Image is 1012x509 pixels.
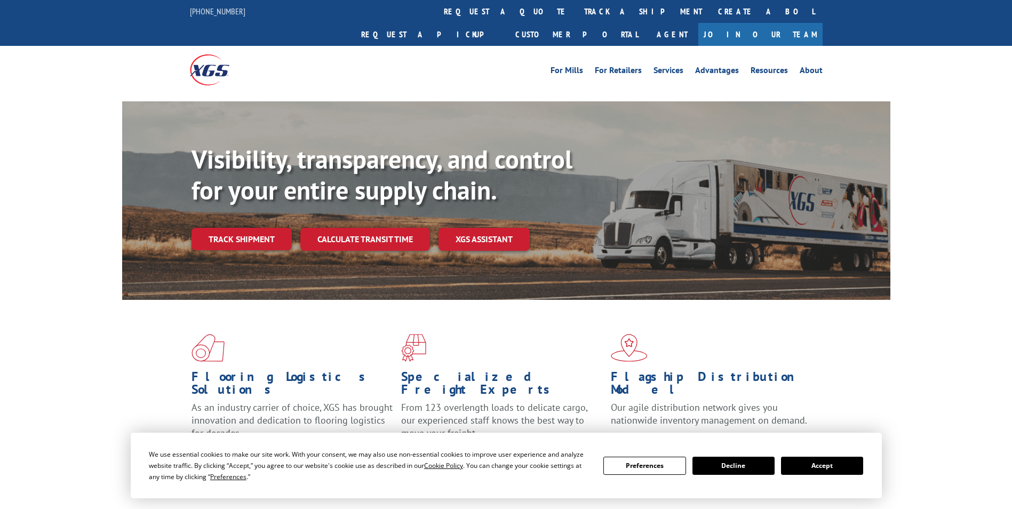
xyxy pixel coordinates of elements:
a: Services [654,66,683,78]
img: xgs-icon-flagship-distribution-model-red [611,334,648,362]
a: Track shipment [192,228,292,250]
h1: Flagship Distribution Model [611,370,812,401]
a: Resources [751,66,788,78]
h1: Specialized Freight Experts [401,370,603,401]
span: Cookie Policy [424,461,463,470]
a: Join Our Team [698,23,823,46]
a: Request a pickup [353,23,507,46]
div: Cookie Consent Prompt [131,433,882,498]
a: For Retailers [595,66,642,78]
a: XGS ASSISTANT [439,228,530,251]
b: Visibility, transparency, and control for your entire supply chain. [192,142,572,206]
button: Decline [692,457,775,475]
a: Advantages [695,66,739,78]
a: Calculate transit time [300,228,430,251]
a: About [800,66,823,78]
div: We use essential cookies to make our site work. With your consent, we may also use non-essential ... [149,449,591,482]
span: Preferences [210,472,246,481]
a: Customer Portal [507,23,646,46]
h1: Flooring Logistics Solutions [192,370,393,401]
button: Preferences [603,457,686,475]
img: xgs-icon-total-supply-chain-intelligence-red [192,334,225,362]
a: For Mills [551,66,583,78]
span: As an industry carrier of choice, XGS has brought innovation and dedication to flooring logistics... [192,401,393,439]
img: xgs-icon-focused-on-flooring-red [401,334,426,362]
span: Our agile distribution network gives you nationwide inventory management on demand. [611,401,807,426]
button: Accept [781,457,863,475]
p: From 123 overlength loads to delicate cargo, our experienced staff knows the best way to move you... [401,401,603,449]
a: Agent [646,23,698,46]
a: [PHONE_NUMBER] [190,6,245,17]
